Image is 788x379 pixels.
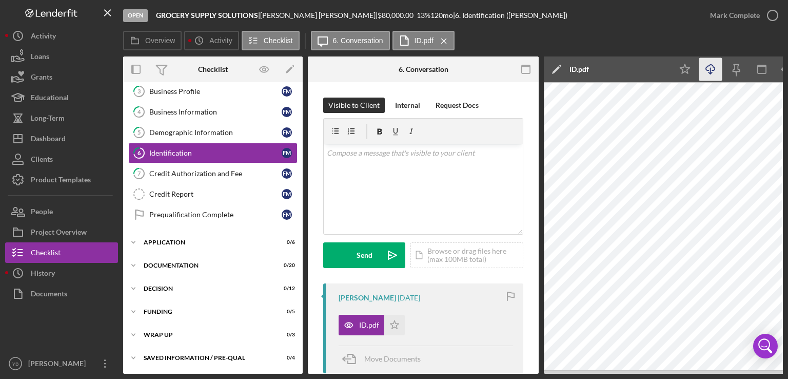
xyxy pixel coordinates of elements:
[31,108,65,131] div: Long-Term
[357,242,372,268] div: Send
[5,222,118,242] button: Project Overview
[198,65,228,73] div: Checklist
[137,108,141,115] tspan: 4
[149,190,282,198] div: Credit Report
[26,353,92,376] div: [PERSON_NAME]
[209,36,232,45] label: Activity
[144,355,269,361] div: Saved Information / Pre-Qual
[5,242,118,263] button: Checklist
[277,332,295,338] div: 0 / 3
[323,98,385,113] button: Visible to Client
[31,87,69,110] div: Educational
[5,128,118,149] button: Dashboard
[282,168,292,179] div: F M
[5,283,118,304] a: Documents
[710,5,760,26] div: Mark Complete
[242,31,300,50] button: Checklist
[569,65,589,73] div: ID.pdf
[5,87,118,108] button: Educational
[5,26,118,46] a: Activity
[700,5,783,26] button: Mark Complete
[144,262,269,269] div: Documentation
[333,36,383,45] label: 6. Conversation
[137,149,141,156] tspan: 6
[149,108,282,116] div: Business Information
[277,355,295,361] div: 0 / 4
[378,11,417,20] div: $80,000.00
[5,108,118,128] a: Long-Term
[31,149,53,172] div: Clients
[415,36,434,45] label: ID.pdf
[323,242,405,268] button: Send
[282,210,292,220] div: F M
[395,98,420,113] div: Internal
[5,201,118,222] button: People
[264,36,293,45] label: Checklist
[128,143,298,163] a: 6IdentificationFM
[145,36,175,45] label: Overview
[31,46,49,69] div: Loans
[399,65,448,73] div: 6. Conversation
[5,263,118,283] a: History
[31,128,66,151] div: Dashboard
[149,128,282,137] div: Demographic Information
[390,98,425,113] button: Internal
[277,239,295,245] div: 0 / 6
[149,149,282,157] div: Identification
[123,9,148,22] div: Open
[753,334,778,358] div: Open Intercom Messenger
[31,201,53,224] div: People
[149,169,282,178] div: Credit Authorization and Fee
[277,262,295,269] div: 0 / 20
[5,67,118,87] button: Grants
[282,148,292,158] div: F M
[31,222,87,245] div: Project Overview
[282,107,292,117] div: F M
[311,31,390,50] button: 6. Conversation
[5,353,118,374] button: YB[PERSON_NAME]
[5,169,118,190] button: Product Templates
[364,354,421,363] span: Move Documents
[430,98,484,113] button: Request Docs
[31,242,61,266] div: Checklist
[328,98,380,113] div: Visible to Client
[128,184,298,204] a: Credit ReportFM
[184,31,239,50] button: Activity
[128,102,298,122] a: 4Business InformationFM
[436,98,479,113] div: Request Docs
[137,170,141,177] tspan: 7
[12,361,19,367] text: YB
[31,169,91,193] div: Product Templates
[31,283,67,307] div: Documents
[137,88,141,94] tspan: 3
[260,11,378,20] div: [PERSON_NAME] [PERSON_NAME] |
[392,31,455,50] button: ID.pdf
[339,315,405,335] button: ID.pdf
[128,122,298,143] a: 5Demographic InformationFM
[156,11,258,20] b: GROCERY SUPPLY SOLUTIONS
[282,86,292,97] div: F M
[156,11,260,20] div: |
[417,11,430,20] div: 13 %
[128,204,298,225] a: Prequalification CompleteFM
[137,129,141,136] tspan: 5
[339,294,396,302] div: [PERSON_NAME]
[144,239,269,245] div: Application
[149,87,282,96] div: Business Profile
[31,67,52,90] div: Grants
[359,321,379,329] div: ID.pdf
[398,294,420,302] time: 2025-08-19 12:55
[128,163,298,184] a: 7Credit Authorization and FeeFM
[5,149,118,169] button: Clients
[5,46,118,67] button: Loans
[453,11,567,20] div: | 6. Identification ([PERSON_NAME])
[31,263,55,286] div: History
